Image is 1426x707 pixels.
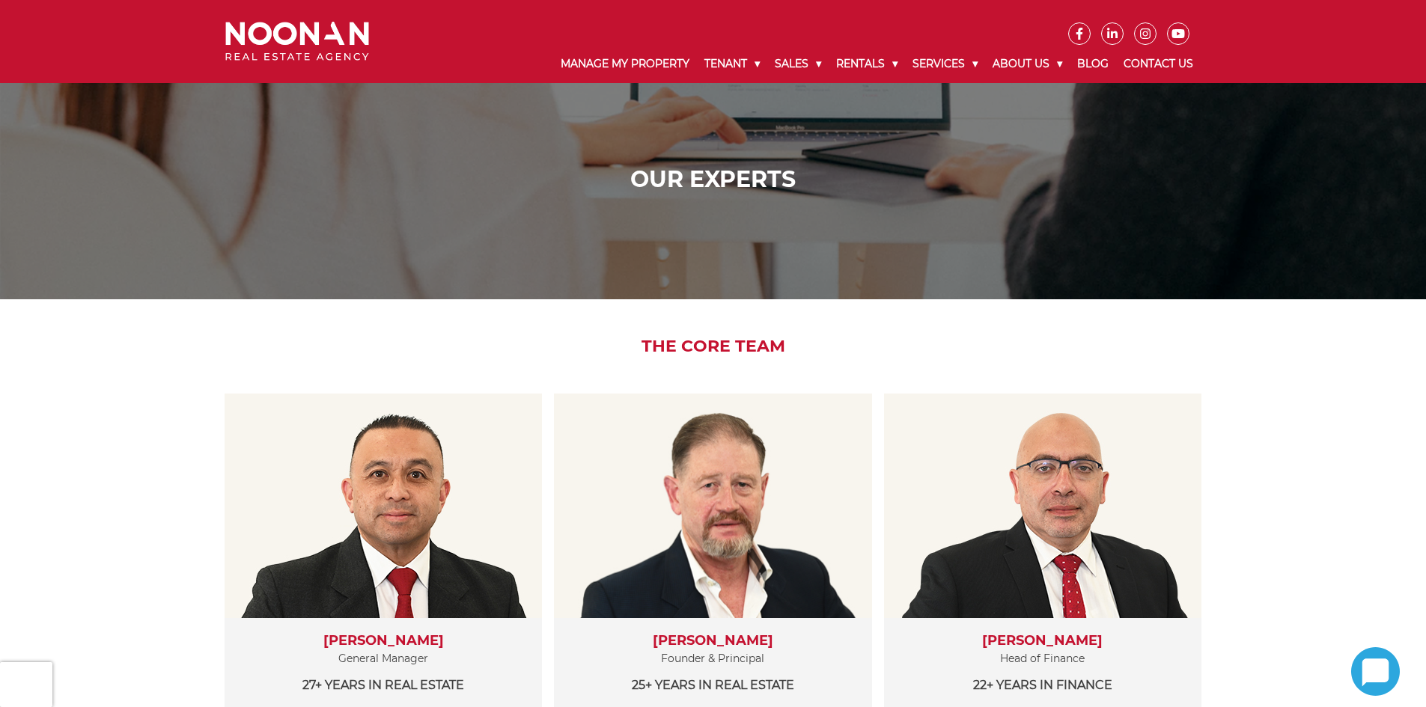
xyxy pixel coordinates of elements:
[829,45,905,83] a: Rentals
[569,649,856,668] p: Founder & Principal
[899,676,1186,694] p: 22+ years in Finance
[1070,45,1116,83] a: Blog
[225,22,369,61] img: Noonan Real Estate Agency
[899,633,1186,649] h3: [PERSON_NAME]
[229,166,1197,193] h1: Our Experts
[240,633,527,649] h3: [PERSON_NAME]
[240,649,527,668] p: General Manager
[240,676,527,694] p: 27+ years in Real Estate
[553,45,697,83] a: Manage My Property
[1116,45,1201,83] a: Contact Us
[214,337,1212,356] h2: The Core Team
[569,633,856,649] h3: [PERSON_NAME]
[767,45,829,83] a: Sales
[905,45,985,83] a: Services
[697,45,767,83] a: Tenant
[899,649,1186,668] p: Head of Finance
[569,676,856,694] p: 25+ years in Real Estate
[985,45,1070,83] a: About Us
